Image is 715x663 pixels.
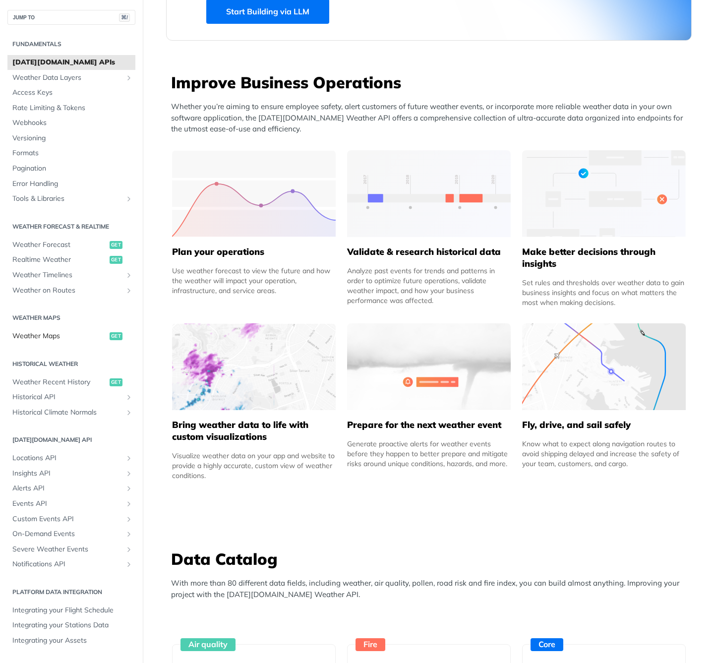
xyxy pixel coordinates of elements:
[110,241,122,249] span: get
[125,470,133,478] button: Show subpages for Insights API
[347,323,511,410] img: 2c0a313-group-496-12x.svg
[522,246,686,270] h5: Make better decisions through insights
[12,255,107,265] span: Realtime Weather
[12,408,122,418] span: Historical Climate Normals
[7,55,135,70] a: [DATE][DOMAIN_NAME] APIs
[7,131,135,146] a: Versioning
[12,148,133,158] span: Formats
[125,484,133,492] button: Show subpages for Alerts API
[12,103,133,113] span: Rate Limiting & Tokens
[12,240,107,250] span: Weather Forecast
[171,71,692,93] h3: Improve Business Operations
[7,603,135,618] a: Integrating your Flight Schedule
[12,620,133,630] span: Integrating your Stations Data
[12,605,133,615] span: Integrating your Flight Schedule
[7,542,135,557] a: Severe Weather EventsShow subpages for Severe Weather Events
[12,377,107,387] span: Weather Recent History
[7,633,135,648] a: Integrating your Assets
[7,116,135,130] a: Webhooks
[12,133,133,143] span: Versioning
[171,578,692,600] p: With more than 80 different data fields, including weather, air quality, pollen, road risk and fi...
[7,70,135,85] a: Weather Data LayersShow subpages for Weather Data Layers
[110,256,122,264] span: get
[7,375,135,390] a: Weather Recent Historyget
[125,195,133,203] button: Show subpages for Tools & Libraries
[7,101,135,116] a: Rate Limiting & Tokens
[172,150,336,237] img: 39565e8-group-4962x.svg
[7,40,135,49] h2: Fundamentals
[12,499,122,509] span: Events API
[7,268,135,283] a: Weather TimelinesShow subpages for Weather Timelines
[125,545,133,553] button: Show subpages for Severe Weather Events
[12,118,133,128] span: Webhooks
[522,323,686,410] img: 994b3d6-mask-group-32x.svg
[7,435,135,444] h2: [DATE][DOMAIN_NAME] API
[172,451,336,481] div: Visualize weather data on your app and website to provide a highly accurate, custom view of weath...
[7,512,135,527] a: Custom Events APIShow subpages for Custom Events API
[125,500,133,508] button: Show subpages for Events API
[7,588,135,597] h2: Platform DATA integration
[347,246,511,258] h5: Validate & research historical data
[347,266,511,305] div: Analyze past events for trends and patterns in order to optimize future operations, validate weat...
[180,638,236,651] div: Air quality
[7,146,135,161] a: Formats
[7,191,135,206] a: Tools & LibrariesShow subpages for Tools & Libraries
[12,58,133,67] span: [DATE][DOMAIN_NAME] APIs
[347,150,511,237] img: 13d7ca0-group-496-2.svg
[12,514,122,524] span: Custom Events API
[12,194,122,204] span: Tools & Libraries
[7,252,135,267] a: Realtime Weatherget
[12,270,122,280] span: Weather Timelines
[125,454,133,462] button: Show subpages for Locations API
[522,278,686,307] div: Set rules and thresholds over weather data to gain business insights and focus on what matters th...
[12,636,133,646] span: Integrating your Assets
[7,283,135,298] a: Weather on RoutesShow subpages for Weather on Routes
[7,177,135,191] a: Error Handling
[7,360,135,368] h2: Historical Weather
[12,88,133,98] span: Access Keys
[125,515,133,523] button: Show subpages for Custom Events API
[7,390,135,405] a: Historical APIShow subpages for Historical API
[125,287,133,295] button: Show subpages for Weather on Routes
[7,161,135,176] a: Pagination
[7,618,135,633] a: Integrating your Stations Data
[347,419,511,431] h5: Prepare for the next weather event
[12,331,107,341] span: Weather Maps
[110,378,122,386] span: get
[12,483,122,493] span: Alerts API
[356,638,385,651] div: Fire
[12,559,122,569] span: Notifications API
[7,313,135,322] h2: Weather Maps
[125,560,133,568] button: Show subpages for Notifications API
[125,409,133,417] button: Show subpages for Historical Climate Normals
[7,238,135,252] a: Weather Forecastget
[125,271,133,279] button: Show subpages for Weather Timelines
[7,557,135,572] a: Notifications APIShow subpages for Notifications API
[12,392,122,402] span: Historical API
[7,222,135,231] h2: Weather Forecast & realtime
[172,419,336,443] h5: Bring weather data to life with custom visualizations
[522,439,686,469] div: Know what to expect along navigation routes to avoid shipping delayed and increase the safety of ...
[172,266,336,296] div: Use weather forecast to view the future and how the weather will impact your operation, infrastru...
[110,332,122,340] span: get
[7,496,135,511] a: Events APIShow subpages for Events API
[171,548,692,570] h3: Data Catalog
[7,527,135,542] a: On-Demand EventsShow subpages for On-Demand Events
[7,481,135,496] a: Alerts APIShow subpages for Alerts API
[7,466,135,481] a: Insights APIShow subpages for Insights API
[12,179,133,189] span: Error Handling
[125,74,133,82] button: Show subpages for Weather Data Layers
[12,544,122,554] span: Severe Weather Events
[7,329,135,344] a: Weather Mapsget
[12,529,122,539] span: On-Demand Events
[119,13,130,22] span: ⌘/
[125,530,133,538] button: Show subpages for On-Demand Events
[7,451,135,466] a: Locations APIShow subpages for Locations API
[12,469,122,479] span: Insights API
[347,439,511,469] div: Generate proactive alerts for weather events before they happen to better prepare and mitigate ri...
[531,638,563,651] div: Core
[7,85,135,100] a: Access Keys
[12,73,122,83] span: Weather Data Layers
[172,246,336,258] h5: Plan your operations
[7,405,135,420] a: Historical Climate NormalsShow subpages for Historical Climate Normals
